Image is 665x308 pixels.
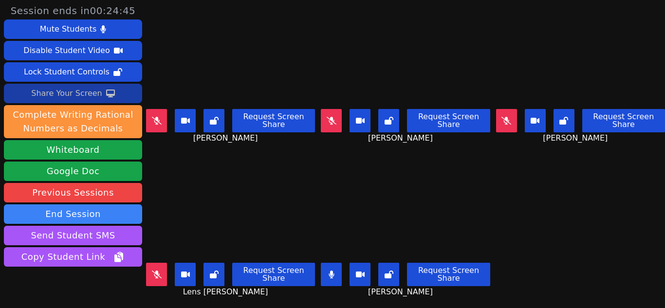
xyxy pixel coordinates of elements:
button: Share Your Screen [4,84,142,103]
time: 00:24:45 [90,5,136,17]
button: Request Screen Share [232,263,315,286]
button: Request Screen Share [232,109,315,132]
div: Share Your Screen [31,86,102,101]
button: Whiteboard [4,140,142,160]
a: Previous Sessions [4,183,142,202]
span: Copy Student Link [21,250,125,264]
span: Session ends in [11,4,136,18]
button: Request Screen Share [407,263,490,286]
button: Send Student SMS [4,226,142,245]
button: Disable Student Video [4,41,142,60]
div: Disable Student Video [23,43,110,58]
button: Lock Student Controls [4,62,142,82]
span: Lens [PERSON_NAME] [183,286,271,298]
a: Google Doc [4,162,142,181]
span: [PERSON_NAME] [368,132,435,144]
div: Lock Student Controls [24,64,110,80]
span: [PERSON_NAME] [368,286,435,298]
button: Request Screen Share [407,109,490,132]
span: [PERSON_NAME] [193,132,260,144]
div: Mute Students [40,21,96,37]
button: Complete Writing Rational Numbers as Decimals [4,105,142,138]
span: [PERSON_NAME] [543,132,610,144]
button: Mute Students [4,19,142,39]
button: End Session [4,204,142,224]
button: Request Screen Share [582,109,665,132]
button: Copy Student Link [4,247,142,267]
